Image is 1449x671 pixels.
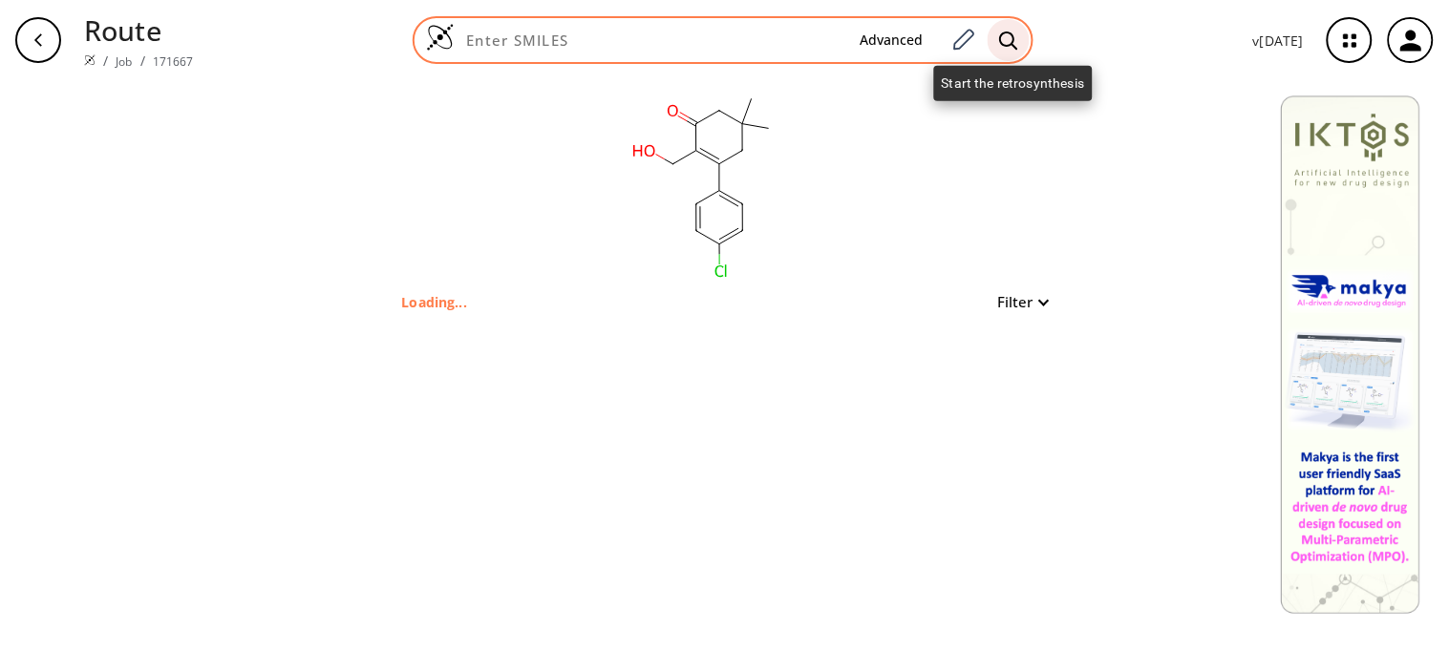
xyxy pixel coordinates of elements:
div: Start the retrosynthesis [934,66,1093,101]
svg: O=C1CC(C)(C)CC(C2=CC=C(Cl)C=C2)=C1CO [512,80,894,290]
img: Logo Spaya [426,23,455,52]
button: Filter [987,295,1048,309]
li: / [140,51,145,71]
a: Job [116,53,132,70]
p: Route [84,10,194,51]
img: Banner [1281,95,1420,614]
button: Advanced [844,23,938,58]
img: Spaya logo [84,54,96,66]
li: / [103,51,108,71]
p: Loading... [402,292,468,312]
p: v [DATE] [1253,31,1304,51]
a: 171667 [153,53,194,70]
input: Enter SMILES [455,31,844,50]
